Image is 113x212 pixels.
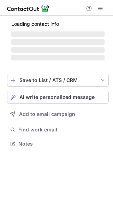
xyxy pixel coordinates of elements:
span: AI write personalized message [19,94,95,100]
img: ContactOut v5.3.10 [7,4,49,13]
span: ‌ [11,55,105,60]
span: ‌ [11,39,105,45]
span: ‌ [11,47,105,53]
span: ‌ [11,31,105,37]
span: Add to email campaign [19,111,75,117]
p: Loading contact info [11,21,105,27]
span: Notes [18,141,106,147]
button: Add to email campaign [7,108,109,120]
button: save-profile-one-click [7,74,109,87]
span: Find work email [18,126,106,133]
div: Save to List / ATS / CRM [19,77,96,83]
button: Notes [7,139,109,149]
button: Find work email [7,125,109,135]
button: AI write personalized message [7,91,109,104]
